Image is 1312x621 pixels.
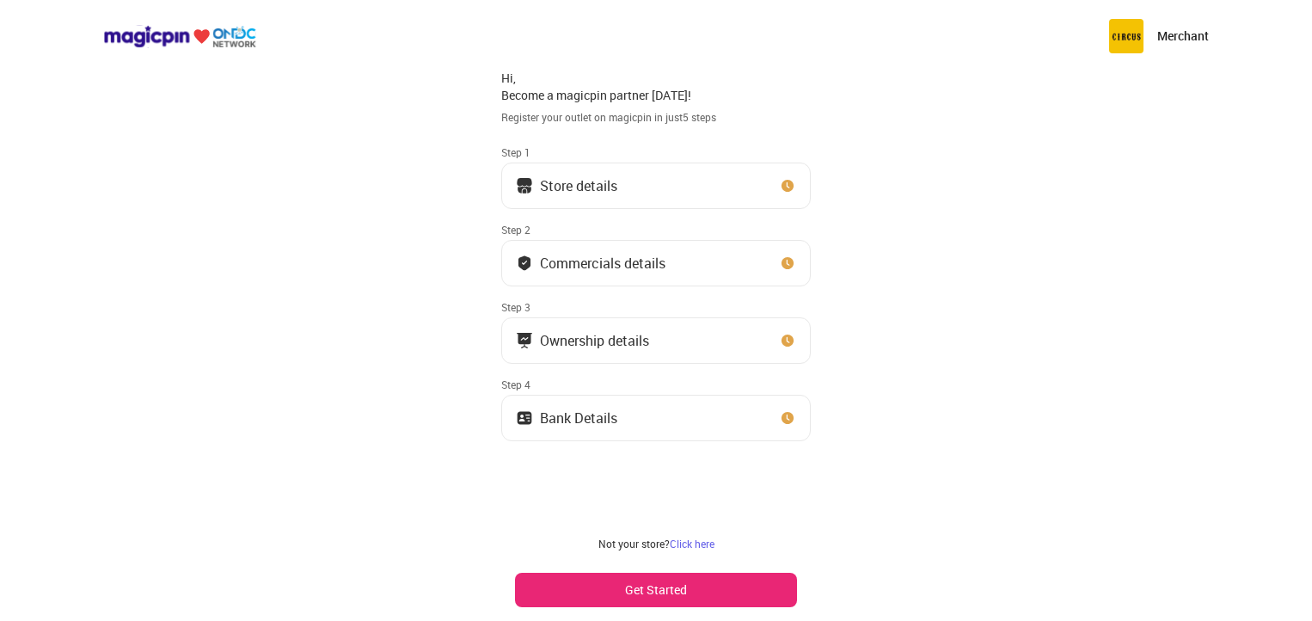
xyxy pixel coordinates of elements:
[670,537,714,550] a: Click here
[501,300,811,314] div: Step 3
[501,395,811,441] button: Bank Details
[779,255,796,272] img: clock_icon_new.67dbf243.svg
[779,332,796,349] img: clock_icon_new.67dbf243.svg
[515,573,797,607] button: Get Started
[501,145,811,159] div: Step 1
[516,255,533,272] img: bank_details_tick.fdc3558c.svg
[501,110,811,125] div: Register your outlet on magicpin in just 5 steps
[501,223,811,237] div: Step 2
[1109,19,1143,53] img: circus.b677b59b.png
[540,259,665,267] div: Commercials details
[501,163,811,209] button: Store details
[103,25,256,48] img: ondc-logo-new-small.8a59708e.svg
[1157,28,1209,45] p: Merchant
[516,177,533,194] img: storeIcon.9b1f7264.svg
[516,409,533,427] img: ownership_icon.37569ceb.svg
[501,378,811,391] div: Step 4
[540,414,617,422] div: Bank Details
[540,336,649,345] div: Ownership details
[540,181,617,190] div: Store details
[501,240,811,286] button: Commercials details
[779,177,796,194] img: clock_icon_new.67dbf243.svg
[779,409,796,427] img: clock_icon_new.67dbf243.svg
[598,537,670,550] span: Not your store?
[501,317,811,364] button: Ownership details
[501,70,811,103] div: Hi, Become a magicpin partner [DATE]!
[516,332,533,349] img: commercials_icon.983f7837.svg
